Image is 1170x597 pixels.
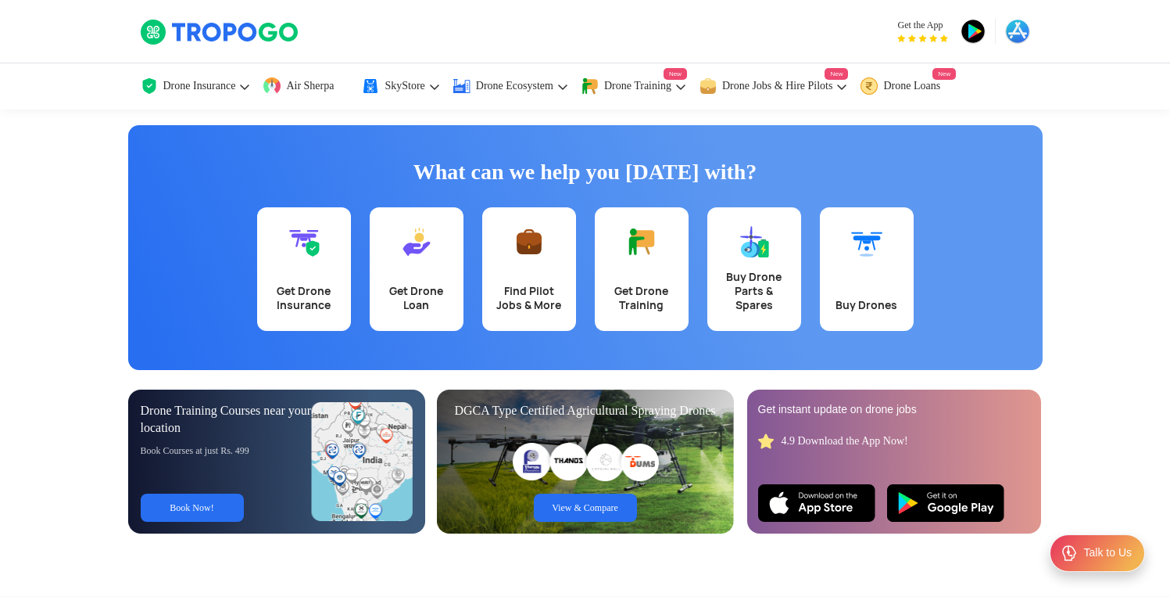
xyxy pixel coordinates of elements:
[163,80,236,92] span: Drone Insurance
[141,444,312,457] div: Book Courses at just Rs. 499
[288,226,320,257] img: Get Drone Insurance
[897,19,948,31] span: Get the App
[699,63,849,110] a: Drone Jobs & Hire PilotsNew
[758,402,1030,418] div: Get instant update on drone jobs
[758,433,774,449] img: star_rating
[758,484,875,522] img: Ios
[1005,19,1030,44] img: appstore
[257,207,351,331] a: Get Drone Insurance
[140,156,1031,188] h1: What can we help you [DATE] with?
[267,284,342,312] div: Get Drone Insurance
[140,19,300,45] img: TropoGo Logo
[739,226,770,257] img: Buy Drone Parts & Spares
[476,80,553,92] span: Drone Ecosystem
[825,68,848,80] span: New
[449,402,721,419] div: DGCA Type Certified Agricultural Spraying Drones
[897,34,948,42] img: App Raking
[664,68,687,80] span: New
[401,226,432,257] img: Get Drone Loan
[851,226,882,257] img: Buy Drones
[286,80,334,92] span: Air Sherpa
[534,494,637,522] a: View & Compare
[385,80,424,92] span: SkyStore
[513,226,545,257] img: Find Pilot Jobs & More
[782,433,908,448] div: 4.9 Download the App Now!
[141,494,244,522] a: Book Now!
[361,63,440,110] a: SkyStore
[604,284,679,312] div: Get Drone Training
[961,19,986,44] img: playstore
[140,63,252,110] a: Drone Insurance
[370,207,463,331] a: Get Drone Loan
[932,68,956,80] span: New
[453,63,569,110] a: Drone Ecosystem
[141,402,312,437] div: Drone Training Courses near your location
[492,284,567,312] div: Find Pilot Jobs & More
[482,207,576,331] a: Find Pilot Jobs & More
[1084,545,1132,561] div: Talk to Us
[707,207,801,331] a: Buy Drone Parts & Spares
[263,63,349,110] a: Air Sherpa
[604,80,671,92] span: Drone Training
[829,298,904,312] div: Buy Drones
[860,63,956,110] a: Drone LoansNew
[883,80,940,92] span: Drone Loans
[887,484,1004,522] img: Playstore
[820,207,914,331] a: Buy Drones
[626,226,657,257] img: Get Drone Training
[717,270,792,312] div: Buy Drone Parts & Spares
[379,284,454,312] div: Get Drone Loan
[595,207,689,331] a: Get Drone Training
[581,63,687,110] a: Drone TrainingNew
[722,80,833,92] span: Drone Jobs & Hire Pilots
[1060,544,1079,563] img: ic_Support.svg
